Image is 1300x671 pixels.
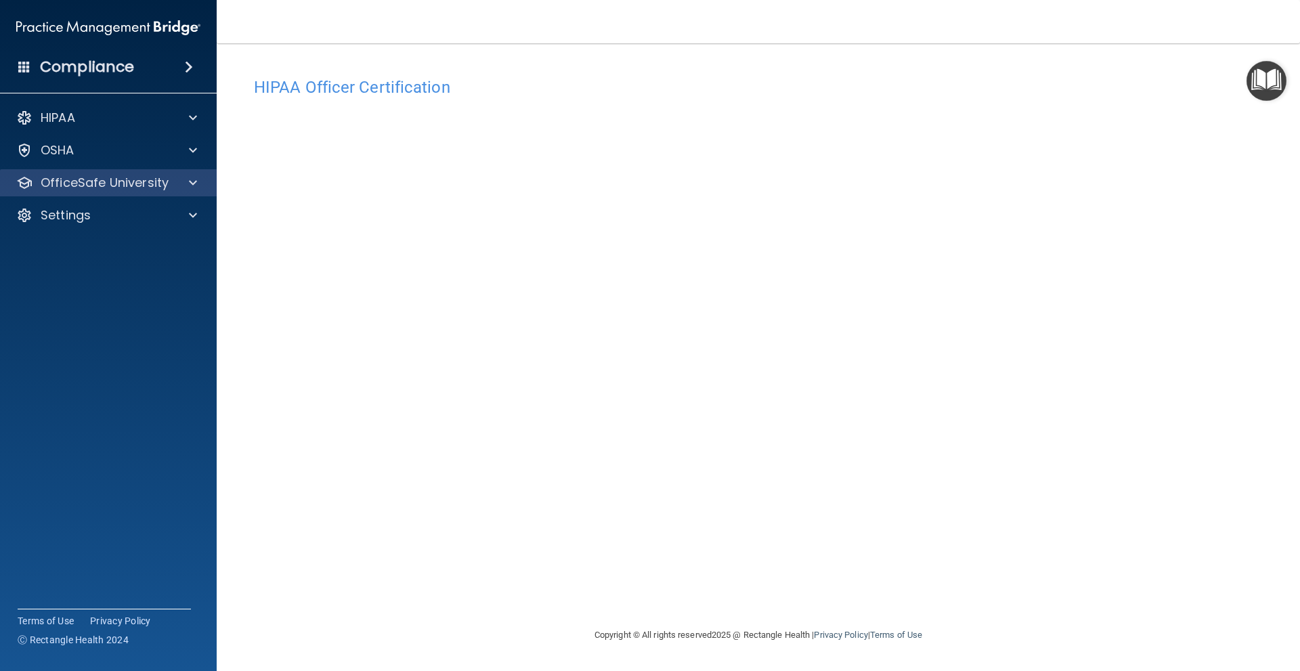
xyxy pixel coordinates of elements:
[90,614,151,628] a: Privacy Policy
[814,630,867,640] a: Privacy Policy
[254,104,1263,544] iframe: hipaa-training
[511,613,1005,657] div: Copyright © All rights reserved 2025 @ Rectangle Health | |
[870,630,922,640] a: Terms of Use
[41,175,169,191] p: OfficeSafe University
[18,633,129,647] span: Ⓒ Rectangle Health 2024
[18,614,74,628] a: Terms of Use
[254,79,1263,96] h4: HIPAA Officer Certification
[41,142,74,158] p: OSHA
[40,58,134,77] h4: Compliance
[16,175,197,191] a: OfficeSafe University
[16,207,197,223] a: Settings
[16,110,197,126] a: HIPAA
[16,142,197,158] a: OSHA
[41,110,75,126] p: HIPAA
[16,14,200,41] img: PMB logo
[41,207,91,223] p: Settings
[1247,61,1286,101] button: Open Resource Center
